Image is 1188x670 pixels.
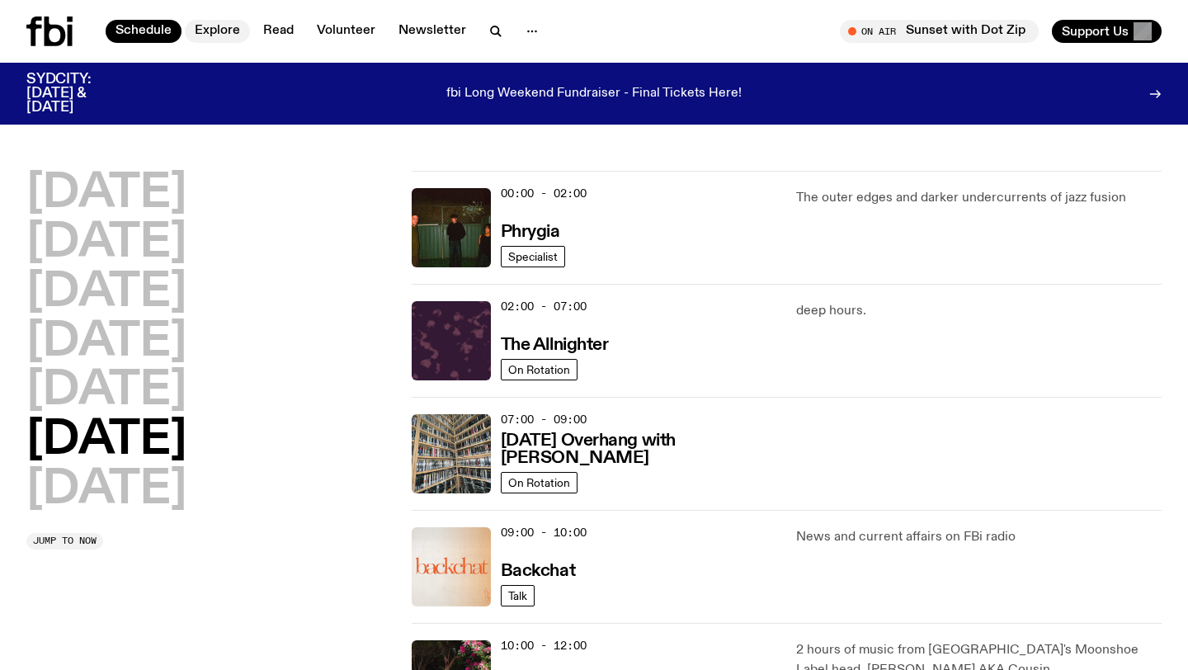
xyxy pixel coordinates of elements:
[508,364,570,376] span: On Rotation
[501,412,587,427] span: 07:00 - 09:00
[501,246,565,267] a: Specialist
[26,533,103,550] button: Jump to now
[796,527,1162,547] p: News and current affairs on FBi radio
[1062,24,1129,39] span: Support Us
[253,20,304,43] a: Read
[501,220,560,241] a: Phrygia
[501,359,577,380] a: On Rotation
[501,563,575,580] h3: Backchat
[796,188,1162,208] p: The outer edges and darker undercurrents of jazz fusion
[501,432,777,467] h3: [DATE] Overhang with [PERSON_NAME]
[501,429,777,467] a: [DATE] Overhang with [PERSON_NAME]
[501,333,609,354] a: The Allnighter
[106,20,181,43] a: Schedule
[26,270,186,316] button: [DATE]
[1052,20,1162,43] button: Support Us
[412,188,491,267] img: A greeny-grainy film photo of Bela, John and Bindi at night. They are standing in a backyard on g...
[307,20,385,43] a: Volunteer
[26,418,186,464] button: [DATE]
[26,220,186,267] button: [DATE]
[389,20,476,43] a: Newsletter
[26,73,132,115] h3: SYDCITY: [DATE] & [DATE]
[501,472,577,493] a: On Rotation
[508,477,570,489] span: On Rotation
[446,87,742,101] p: fbi Long Weekend Fundraiser - Final Tickets Here!
[508,590,527,602] span: Talk
[501,559,575,580] a: Backchat
[501,337,609,354] h3: The Allnighter
[26,319,186,366] button: [DATE]
[26,171,186,217] button: [DATE]
[501,638,587,653] span: 10:00 - 12:00
[840,20,1039,43] button: On AirSunset with Dot Zip
[33,536,97,545] span: Jump to now
[26,368,186,414] button: [DATE]
[796,301,1162,321] p: deep hours.
[501,224,560,241] h3: Phrygia
[508,251,558,263] span: Specialist
[501,186,587,201] span: 00:00 - 02:00
[501,299,587,314] span: 02:00 - 07:00
[26,467,186,513] button: [DATE]
[501,525,587,540] span: 09:00 - 10:00
[412,414,491,493] img: A corner shot of the fbi music library
[501,585,535,606] a: Talk
[185,20,250,43] a: Explore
